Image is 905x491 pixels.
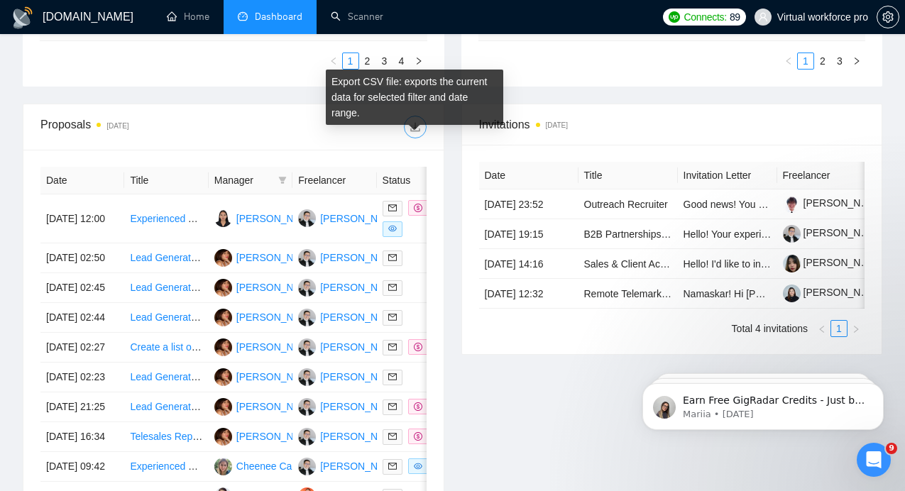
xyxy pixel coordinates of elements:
span: eye [388,224,397,233]
img: CC [214,458,232,475]
a: Lead Generation for Construction Companies in the [GEOGRAPHIC_DATA] [130,401,463,412]
td: [DATE] 09:42 [40,452,124,482]
td: [DATE] 02:45 [40,273,124,303]
th: Date [40,167,124,194]
span: mail [388,343,397,351]
img: AE [214,209,232,227]
button: left [813,320,830,337]
th: Date [479,162,578,189]
span: dollar [414,402,422,411]
a: 3 [832,53,848,69]
a: LB[PERSON_NAME] [PERSON_NAME] [298,251,486,263]
li: Previous Page [325,53,342,70]
div: Cheenee Casero [236,458,312,474]
td: [DATE] 19:15 [479,219,578,249]
a: Remote Telemarketing Associate [584,288,729,299]
a: Sales & Client Achievement Specialist [584,258,752,270]
li: Next Page [410,53,427,70]
a: LB[PERSON_NAME] [PERSON_NAME] [298,311,486,322]
span: mail [388,462,397,470]
span: filter [275,170,290,191]
a: 2 [360,53,375,69]
img: c1hv3Ejvl_MbrhbhCPY-oMzZvZqwmhRgpyYZ50OcLfAomjTRDAXyrc0qnCIfhKa2CB [783,195,801,213]
li: Next Page [848,53,865,70]
div: [PERSON_NAME] [PERSON_NAME] [320,369,486,385]
img: SF [214,279,232,297]
span: right [852,325,860,333]
li: 2 [814,53,831,70]
span: mail [388,253,397,262]
div: [PERSON_NAME] [236,309,318,325]
li: Previous Page [780,53,797,70]
td: [DATE] 16:34 [40,422,124,452]
a: Lead Generation Specialist (B2B SaaS) [130,371,305,382]
a: 1 [831,321,847,336]
span: filter [278,176,287,184]
a: SF[PERSON_NAME] [214,370,318,382]
td: [DATE] 02:50 [40,243,124,273]
a: Lead Generation for USA Dental Clinics [130,311,305,323]
img: LB [298,398,316,416]
li: Total 4 invitations [732,320,808,337]
img: LB [298,368,316,386]
span: left [784,57,793,65]
td: Outreach Recruiter [578,189,678,219]
th: Title [578,162,678,189]
button: left [325,53,342,70]
li: 4 [393,53,410,70]
img: LB [298,279,316,297]
a: LB[PERSON_NAME] [PERSON_NAME] [298,281,486,292]
time: [DATE] [106,122,128,130]
td: Lead Generation for Construction Companies in the USA [124,392,208,422]
img: LB [298,209,316,227]
span: dollar [414,343,422,351]
div: [PERSON_NAME] [236,250,318,265]
a: Lead Generation Specialist for USA Software/IT Companies [130,282,393,293]
a: 4 [394,53,410,69]
a: searchScanner [331,11,383,23]
img: SF [214,338,232,356]
img: logo [11,6,34,29]
td: Experienced Telemarketer Needed for Outbound Calls [124,194,208,243]
div: [PERSON_NAME] [236,369,318,385]
img: LB [298,309,316,326]
span: mail [388,313,397,321]
a: SF[PERSON_NAME] [214,341,318,352]
td: Telesales Representative - Female Candidates (Thailand Based) [124,422,208,452]
img: LB [298,458,316,475]
td: [DATE] 02:27 [40,333,124,363]
a: SF[PERSON_NAME] [214,400,318,412]
div: Proposals [40,116,234,138]
img: SF [214,368,232,386]
div: [PERSON_NAME] [PERSON_NAME] [320,211,486,226]
li: 1 [797,53,814,70]
div: [PERSON_NAME] [PERSON_NAME] [320,280,486,295]
div: [PERSON_NAME] [PERSON_NAME] [320,250,486,265]
span: Dashboard [255,11,302,23]
a: SF[PERSON_NAME] [214,430,318,441]
a: AE[PERSON_NAME] [214,212,318,224]
a: 3 [377,53,393,69]
td: Lead Generation & Client Outreach – Construction Industry (Screw Piles) [124,243,208,273]
li: 1 [830,320,848,337]
iframe: Intercom live chat [857,443,891,477]
span: right [852,57,861,65]
img: upwork-logo.png [669,11,680,23]
td: [DATE] 23:52 [479,189,578,219]
span: 9 [886,443,897,454]
span: Connects: [684,9,727,25]
span: left [818,325,826,333]
img: c1AyKq6JICviXaEpkmdqJS9d0fu8cPtAjDADDsaqrL33dmlxerbgAEFrRdAYEnyeyq [783,225,801,243]
img: c1fODwZsz5Fak3Hn876IX78oy_Rm60z6iPw_PJyZW1ox3cU6SluZIif8p2NurrcB7o [783,255,801,272]
td: [DATE] 12:00 [40,194,124,243]
a: [PERSON_NAME] [783,197,885,209]
a: Experienced Real Estate Closer Needed [130,460,308,472]
td: Experienced Real Estate Closer Needed [124,452,208,482]
div: [PERSON_NAME] [236,211,318,226]
th: Title [124,167,208,194]
li: Next Page [848,320,865,337]
li: 3 [831,53,848,70]
a: Experienced Telemarketer Needed for Outbound Calls [130,213,368,224]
